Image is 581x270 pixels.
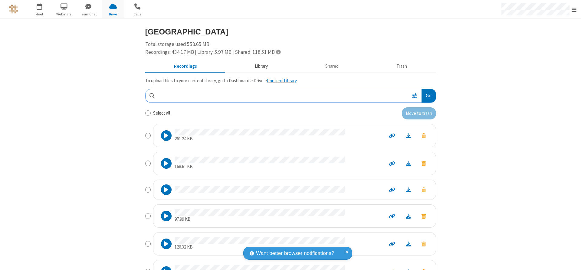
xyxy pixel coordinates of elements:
button: Move to trash [416,159,431,168]
span: Meet [28,11,51,17]
button: Move to trash [402,107,436,119]
label: Select all [153,110,170,117]
a: Download file [400,160,416,167]
div: Total storage used 558.65 MB [145,41,436,56]
button: Recorded meetings [145,61,226,72]
h3: [GEOGRAPHIC_DATA] [145,28,436,36]
button: Shared during meetings [297,61,368,72]
p: To upload files to your content library, go to Dashboard > Drive > . [145,77,436,84]
span: Webinars [53,11,75,17]
p: 126.32 KB [175,244,345,251]
span: Totals displayed include files that have been moved to the trash. [276,49,281,54]
a: Download file [400,186,416,193]
button: Move to trash [416,212,431,220]
a: Content Library [267,78,297,83]
button: Content library [226,61,297,72]
span: Want better browser notifications? [256,249,334,257]
a: Download file [400,213,416,220]
button: Move to trash [416,132,431,140]
img: QA Selenium DO NOT DELETE OR CHANGE [9,5,18,14]
span: Drive [102,11,124,17]
button: Move to trash [416,240,431,248]
span: Calls [126,11,149,17]
p: 261.24 KB [175,135,345,142]
a: Download file [400,132,416,139]
button: Trash [368,61,436,72]
p: 168.61 KB [175,163,345,170]
a: Download file [400,240,416,247]
p: 97.99 KB [175,216,345,223]
span: Team Chat [77,11,100,17]
button: Go [422,89,435,103]
div: Recordings: 434.17 MB | Library: 5.97 MB | Shared: 118.51 MB [145,48,436,56]
button: Move to trash [416,186,431,194]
